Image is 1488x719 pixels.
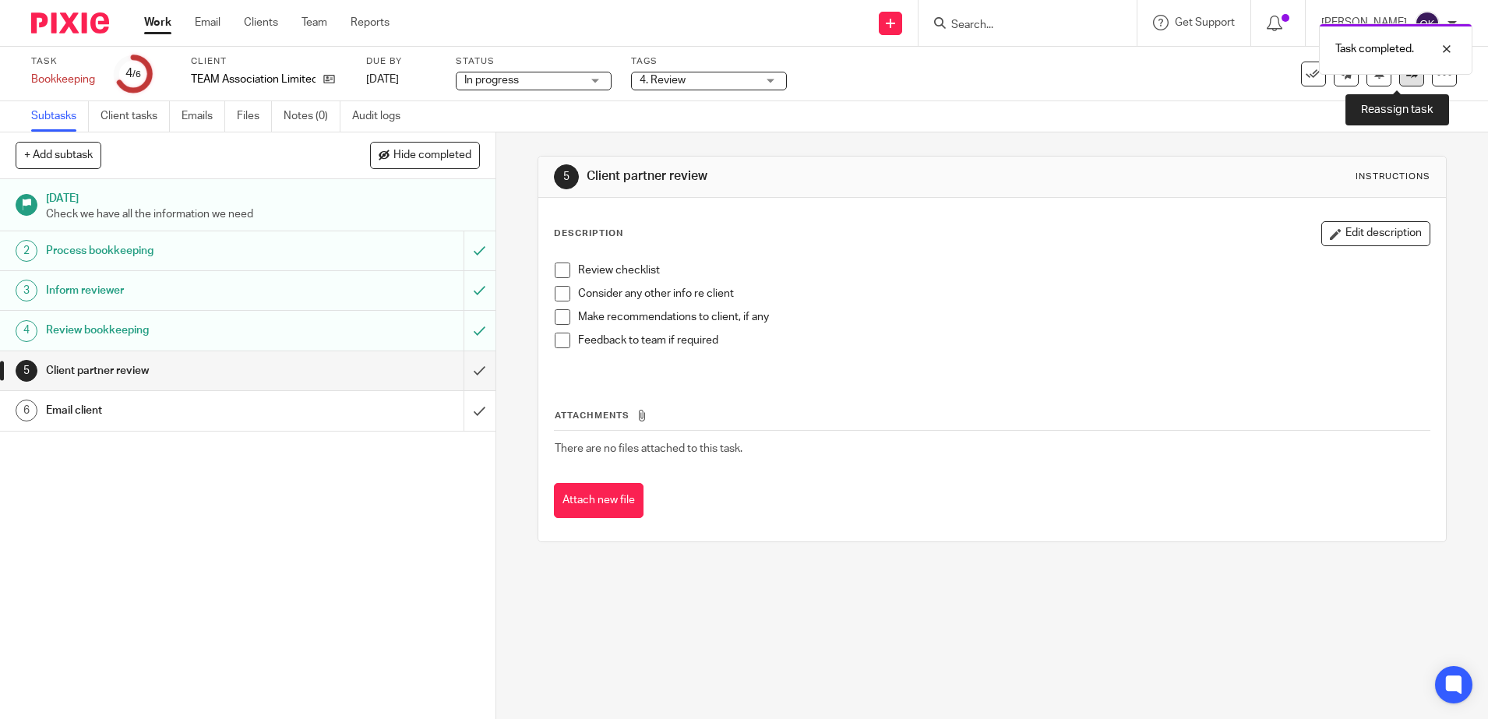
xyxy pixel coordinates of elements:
[587,168,1025,185] h1: Client partner review
[393,150,471,162] span: Hide completed
[1321,221,1430,246] button: Edit description
[46,399,314,422] h1: Email client
[46,206,480,222] p: Check we have all the information we need
[195,15,220,30] a: Email
[46,279,314,302] h1: Inform reviewer
[132,70,141,79] small: /6
[366,55,436,68] label: Due by
[554,227,623,240] p: Description
[578,263,1430,278] p: Review checklist
[366,74,399,85] span: [DATE]
[237,101,272,132] a: Files
[301,15,327,30] a: Team
[1415,11,1440,36] img: svg%3E
[125,65,141,83] div: 4
[554,164,579,189] div: 5
[46,359,314,382] h1: Client partner review
[191,55,347,68] label: Client
[631,55,787,68] label: Tags
[464,75,519,86] span: In progress
[370,142,480,168] button: Hide completed
[555,443,742,454] span: There are no files attached to this task.
[16,142,101,168] button: + Add subtask
[554,483,644,518] button: Attach new file
[284,101,340,132] a: Notes (0)
[100,101,170,132] a: Client tasks
[16,280,37,301] div: 3
[1356,171,1430,183] div: Instructions
[244,15,278,30] a: Clients
[182,101,225,132] a: Emails
[46,319,314,342] h1: Review bookkeeping
[16,240,37,262] div: 2
[16,320,37,342] div: 4
[578,333,1430,348] p: Feedback to team if required
[555,411,629,420] span: Attachments
[456,55,612,68] label: Status
[144,15,171,30] a: Work
[640,75,686,86] span: 4. Review
[578,286,1430,301] p: Consider any other info re client
[1335,41,1414,57] p: Task completed.
[46,187,480,206] h1: [DATE]
[31,72,95,87] div: Bookkeeping
[16,400,37,421] div: 6
[578,309,1430,325] p: Make recommendations to client, if any
[191,72,316,87] p: TEAM Association Limited
[31,101,89,132] a: Subtasks
[351,15,390,30] a: Reports
[31,12,109,33] img: Pixie
[31,55,95,68] label: Task
[352,101,412,132] a: Audit logs
[46,239,314,263] h1: Process bookkeeping
[16,360,37,382] div: 5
